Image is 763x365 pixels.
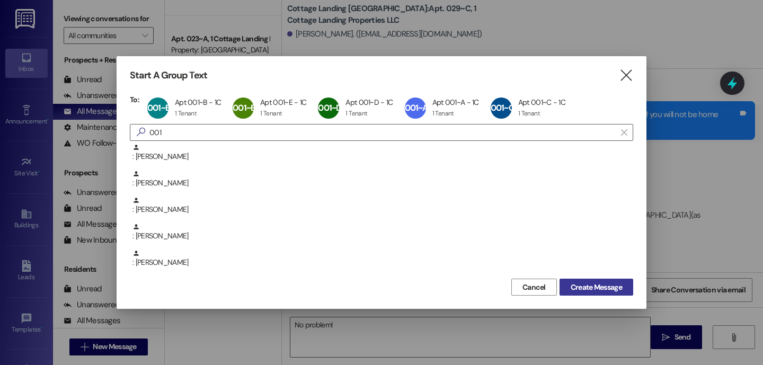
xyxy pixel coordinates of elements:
[130,95,139,104] h3: To:
[405,102,428,113] span: 001~A
[132,170,633,189] div: : [PERSON_NAME]
[130,197,633,223] div: : [PERSON_NAME]
[132,127,149,138] i: 
[616,124,633,140] button: Clear text
[260,109,282,118] div: 1 Tenant
[345,109,367,118] div: 1 Tenant
[432,97,479,107] div: Apt 001~A - 1C
[518,109,540,118] div: 1 Tenant
[175,97,221,107] div: Apt 001~B - 1C
[132,197,633,215] div: : [PERSON_NAME]
[619,70,633,81] i: 
[175,109,197,118] div: 1 Tenant
[132,144,633,162] div: : [PERSON_NAME]
[621,128,627,137] i: 
[345,97,393,107] div: Apt 001~D - 1C
[522,282,546,293] span: Cancel
[130,170,633,197] div: : [PERSON_NAME]
[260,97,306,107] div: Apt 001~E - 1C
[571,282,622,293] span: Create Message
[491,102,514,113] span: 001~C
[130,144,633,170] div: : [PERSON_NAME]
[432,109,454,118] div: 1 Tenant
[132,223,633,242] div: : [PERSON_NAME]
[130,223,633,250] div: : [PERSON_NAME]
[147,102,170,113] span: 001~B
[130,250,633,276] div: : [PERSON_NAME]
[149,125,616,140] input: Search for any contact or apartment
[560,279,633,296] button: Create Message
[511,279,557,296] button: Cancel
[233,102,255,113] span: 001~E
[518,97,565,107] div: Apt 001~C - 1C
[132,250,633,268] div: : [PERSON_NAME]
[318,102,341,113] span: 001~D
[130,69,207,82] h3: Start A Group Text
